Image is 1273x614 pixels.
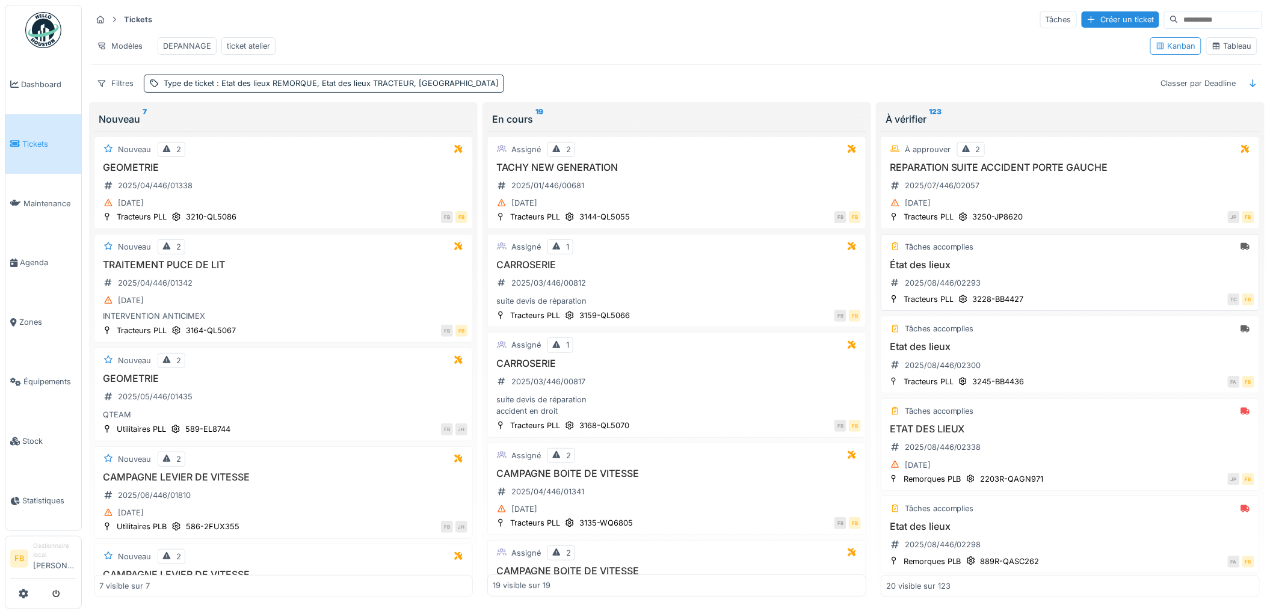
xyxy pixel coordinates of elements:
[1228,211,1240,223] div: JP
[99,310,467,322] div: INTERVENTION ANTICIMEX
[973,293,1024,305] div: 3228-BB4427
[118,197,144,209] div: [DATE]
[904,473,961,485] div: Remorques PLB
[1040,11,1077,28] div: Tâches
[1156,40,1196,52] div: Kanban
[510,310,560,321] div: Tracteurs PLL
[22,495,76,506] span: Statistiques
[511,450,541,461] div: Assigné
[176,453,181,465] div: 2
[20,257,76,268] span: Agenda
[511,503,537,515] div: [DATE]
[185,423,230,435] div: 589-EL8744
[905,360,981,371] div: 2025/08/446/02300
[579,211,630,223] div: 3144-QL5055
[186,521,239,532] div: 586-2FUX355
[535,112,543,126] sup: 19
[849,517,861,529] div: FB
[91,37,148,55] div: Modèles
[214,79,499,88] span: : Etat des lieux REMORQUE, Etat des lieux TRACTEUR, [GEOGRAPHIC_DATA]
[905,197,931,209] div: [DATE]
[493,468,861,479] h3: CAMPAGNE BOITE DE VITESSE
[118,295,144,306] div: [DATE]
[118,355,151,366] div: Nouveau
[10,541,76,579] a: FB Gestionnaire local[PERSON_NAME]
[10,550,28,568] li: FB
[849,211,861,223] div: FB
[227,40,270,52] div: ticket atelier
[493,394,861,417] div: suite devis de réparation accident en droit
[117,325,167,336] div: Tracteurs PLL
[566,241,569,253] div: 1
[143,112,147,126] sup: 7
[904,211,954,223] div: Tracteurs PLL
[849,420,861,432] div: FB
[493,565,861,577] h3: CAMPAGNE BOITE DE VITESSE
[22,138,76,150] span: Tickets
[1242,376,1254,388] div: FB
[886,580,951,591] div: 20 visible sur 123
[118,453,151,465] div: Nouveau
[976,144,981,155] div: 2
[186,211,236,223] div: 3210-QL5086
[905,405,974,417] div: Tâches accomplies
[493,295,861,307] div: suite devis de réparation
[117,211,167,223] div: Tracteurs PLL
[493,162,861,173] h3: TACHY NEW GENERATION
[23,376,76,387] span: Équipements
[886,112,1255,126] div: À vérifier
[566,144,571,155] div: 2
[5,114,81,174] a: Tickets
[905,144,951,155] div: À approuver
[579,310,630,321] div: 3159-QL5066
[1228,293,1240,305] div: TC
[91,75,139,92] div: Filtres
[886,521,1254,532] h3: Etat des lieux
[886,341,1254,352] h3: Etat des lieux
[455,211,467,223] div: FB
[118,507,144,518] div: [DATE]
[1228,376,1240,388] div: FA
[905,241,974,253] div: Tâches accomplies
[99,112,468,126] div: Nouveau
[5,471,81,530] a: Statistiques
[510,517,560,529] div: Tracteurs PLL
[118,391,193,402] div: 2025/05/446/01435
[99,569,467,580] h3: CAMPAGNE LEVIER DE VITESSE
[99,471,467,483] h3: CAMPAGNE LEVIER DE VITESSE
[905,459,931,471] div: [DATE]
[493,259,861,271] h3: CARROSERIE
[23,198,76,209] span: Maintenance
[511,486,584,497] div: 2025/04/446/01341
[99,259,467,271] h3: TRAITEMENT PUCE DE LIT
[118,241,151,253] div: Nouveau
[99,580,150,591] div: 7 visible sur 7
[834,211,846,223] div: FB
[511,277,586,289] div: 2025/03/446/00812
[1242,473,1254,485] div: FB
[973,376,1025,387] div: 3245-BB4436
[849,310,861,322] div: FB
[511,339,541,351] div: Assigné
[1212,40,1252,52] div: Tableau
[886,259,1254,271] h3: État des lieux
[119,14,157,25] strong: Tickets
[905,180,980,191] div: 2025/07/446/02057
[99,162,467,173] h3: GEOMETRIE
[21,79,76,90] span: Dashboard
[566,547,571,559] div: 2
[886,162,1254,173] h3: REPARATION SUITE ACCIDENT PORTE GAUCHE
[905,441,981,453] div: 2025/08/446/02338
[1242,556,1254,568] div: FB
[1242,293,1254,305] div: FB
[163,40,211,52] div: DEPANNAGE
[99,373,467,384] h3: GEOMETRIE
[99,409,467,420] div: QTEAM
[5,352,81,411] a: Équipements
[579,420,629,431] div: 3168-QL5070
[118,490,191,501] div: 2025/06/446/01810
[834,310,846,322] div: FB
[22,435,76,447] span: Stock
[905,503,974,514] div: Tâches accomplies
[118,277,193,289] div: 2025/04/446/01342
